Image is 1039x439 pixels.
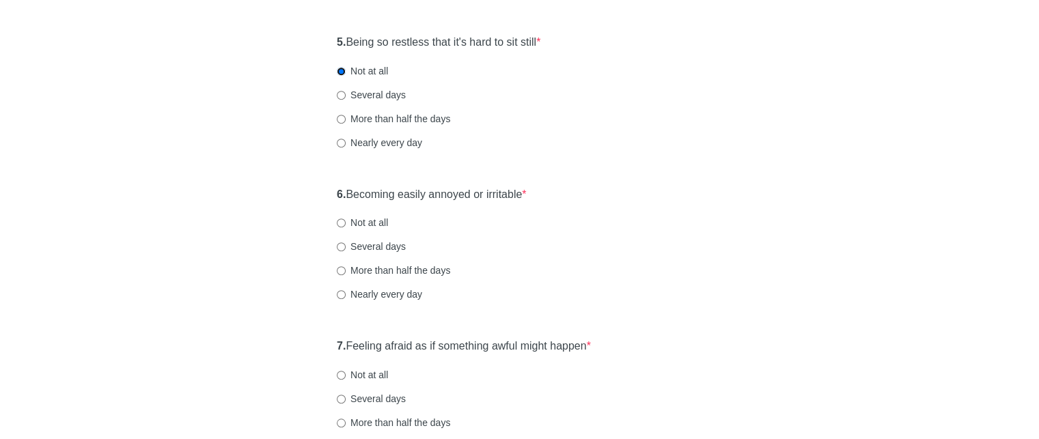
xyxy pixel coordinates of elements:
[337,35,540,51] label: Being so restless that it's hard to sit still
[337,419,346,427] input: More than half the days
[337,395,346,403] input: Several days
[337,392,406,406] label: Several days
[337,112,450,126] label: More than half the days
[337,264,450,277] label: More than half the days
[337,88,406,102] label: Several days
[337,242,346,251] input: Several days
[337,287,422,301] label: Nearly every day
[337,339,591,354] label: Feeling afraid as if something awful might happen
[337,368,388,382] label: Not at all
[337,115,346,124] input: More than half the days
[337,36,346,48] strong: 5.
[337,64,388,78] label: Not at all
[337,139,346,147] input: Nearly every day
[337,340,346,352] strong: 7.
[337,290,346,299] input: Nearly every day
[337,67,346,76] input: Not at all
[337,371,346,380] input: Not at all
[337,188,346,200] strong: 6.
[337,266,346,275] input: More than half the days
[337,216,388,229] label: Not at all
[337,91,346,100] input: Several days
[337,218,346,227] input: Not at all
[337,416,450,429] label: More than half the days
[337,240,406,253] label: Several days
[337,136,422,150] label: Nearly every day
[337,187,527,203] label: Becoming easily annoyed or irritable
